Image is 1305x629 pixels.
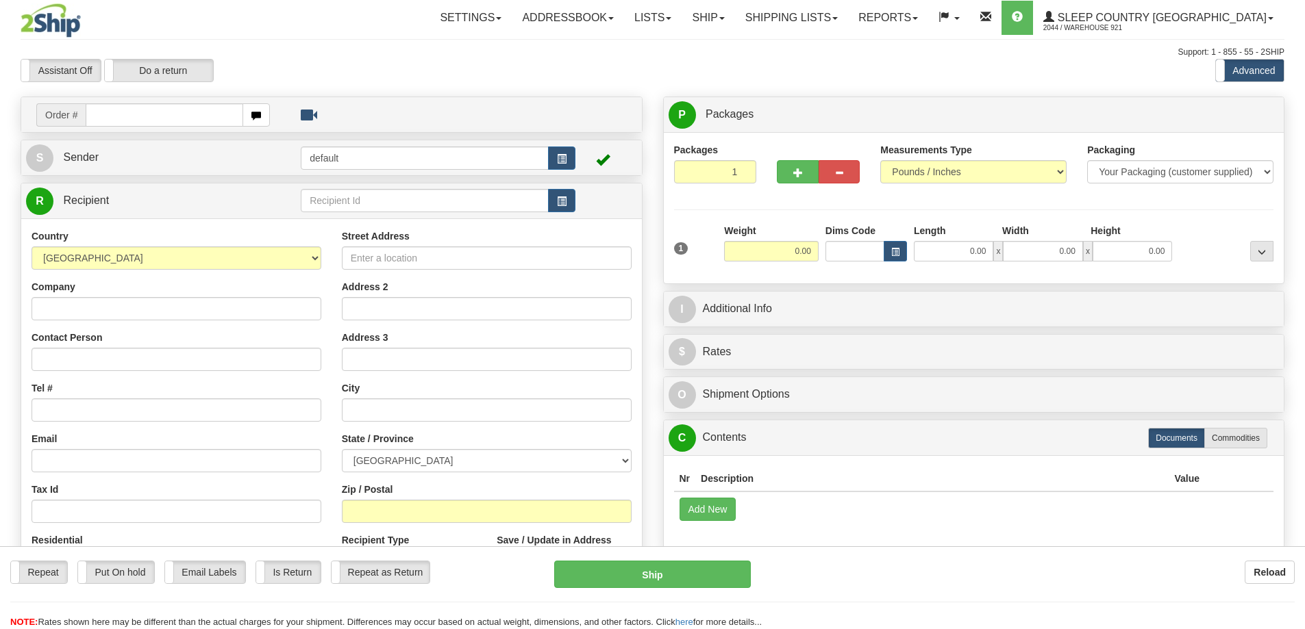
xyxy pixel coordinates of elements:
label: Country [32,229,69,243]
label: Assistant Off [21,60,101,81]
a: Settings [430,1,512,35]
span: S [26,144,53,172]
label: Residential [32,533,83,547]
label: Length [914,224,946,238]
span: x [1083,241,1093,261]
span: Recipient [63,194,109,206]
a: R Recipient [26,187,271,215]
label: City [342,381,360,395]
b: Reload [1254,567,1286,578]
label: Packaging [1087,143,1135,157]
label: Address 2 [342,280,388,294]
span: O [669,381,696,409]
span: x [993,241,1003,261]
label: Zip / Postal [342,483,393,496]
th: Nr [674,466,696,491]
label: Contact Person [32,331,102,344]
label: Save / Update in Address Book [497,533,631,561]
span: NOTE: [10,617,38,627]
label: Recipient Type [342,533,410,547]
label: Put On hold [78,561,154,583]
input: Enter a location [342,246,632,270]
span: Sender [63,151,99,163]
a: Sleep Country [GEOGRAPHIC_DATA] 2044 / Warehouse 921 [1033,1,1284,35]
a: OShipment Options [669,381,1280,409]
input: Recipient Id [301,189,549,212]
label: Company [32,280,75,294]
label: Do a return [105,60,213,81]
label: Email [32,432,57,446]
span: C [669,424,696,452]
label: Tel # [32,381,53,395]
a: Ship [682,1,734,35]
button: Add New [680,498,736,521]
button: Ship [554,561,751,588]
span: R [26,188,53,215]
label: Packages [674,143,719,157]
span: 1 [674,242,688,255]
label: State / Province [342,432,414,446]
span: Packages [706,108,754,120]
label: Dims Code [825,224,875,238]
a: CContents [669,424,1280,452]
span: I [669,296,696,323]
button: Reload [1245,561,1295,584]
label: Height [1091,224,1121,238]
th: Description [695,466,1169,491]
label: Tax Id [32,483,58,496]
a: P Packages [669,101,1280,129]
label: Documents [1148,428,1205,448]
a: Addressbook [512,1,624,35]
span: P [669,101,696,129]
label: Measurements Type [880,143,972,157]
span: Sleep Country [GEOGRAPHIC_DATA] [1054,12,1267,23]
label: Commodities [1204,428,1267,448]
a: S Sender [26,144,301,172]
label: Street Address [342,229,410,243]
iframe: chat widget [1273,244,1304,384]
a: IAdditional Info [669,295,1280,323]
label: Repeat [11,561,67,583]
span: 2044 / Warehouse 921 [1043,21,1146,35]
label: Width [1002,224,1029,238]
div: Support: 1 - 855 - 55 - 2SHIP [21,47,1284,58]
label: Address 3 [342,331,388,344]
label: Weight [724,224,756,238]
a: Shipping lists [735,1,848,35]
a: here [675,617,693,627]
label: Email Labels [165,561,245,583]
span: Order # [36,103,86,127]
span: $ [669,338,696,365]
label: Advanced [1216,60,1284,81]
label: Repeat as Return [332,561,430,583]
input: Sender Id [301,146,549,170]
div: ... [1250,241,1273,261]
a: Reports [848,1,928,35]
th: Value [1169,466,1205,491]
img: logo2044.jpg [21,3,81,38]
label: Is Return [256,561,321,583]
a: $Rates [669,338,1280,366]
a: Lists [624,1,682,35]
